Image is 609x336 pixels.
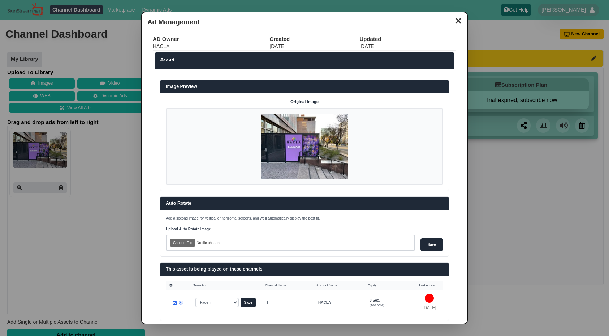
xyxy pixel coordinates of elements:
[451,14,465,25] button: ✕
[421,305,438,311] p: [DATE]
[261,114,347,179] img: P250x250 image processing20250712 902613 1lpmbw0
[190,281,262,290] th: Transition
[262,290,313,315] td: IT
[166,216,443,221] p: Add a second image for vertical or horizontal screens, and we'll automatically display the best fit.
[166,226,415,232] label: Upload Auto Rotate Image
[370,298,410,303] div: 8 Sec.
[166,84,443,90] h3: Image Preview
[166,266,443,273] h3: This asset is being played on these channels
[153,35,269,43] th: AD Owner
[262,281,313,290] th: Channel Name
[269,43,359,50] td: [DATE]
[269,35,359,43] th: Created
[166,99,443,105] h4: Original Image
[359,35,456,43] th: Updated
[160,56,449,63] label: Asset
[415,281,443,290] th: Last Active
[147,18,462,26] h3: Ad Management
[364,281,415,290] th: Equity
[318,301,331,305] strong: HACLA
[420,238,443,251] input: Save
[241,298,256,307] button: Save
[370,303,410,308] div: (100.00%)
[153,43,269,50] td: HACLA
[313,281,364,290] th: Account Name
[359,43,456,50] td: [DATE]
[166,200,443,207] h3: Auto Rotate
